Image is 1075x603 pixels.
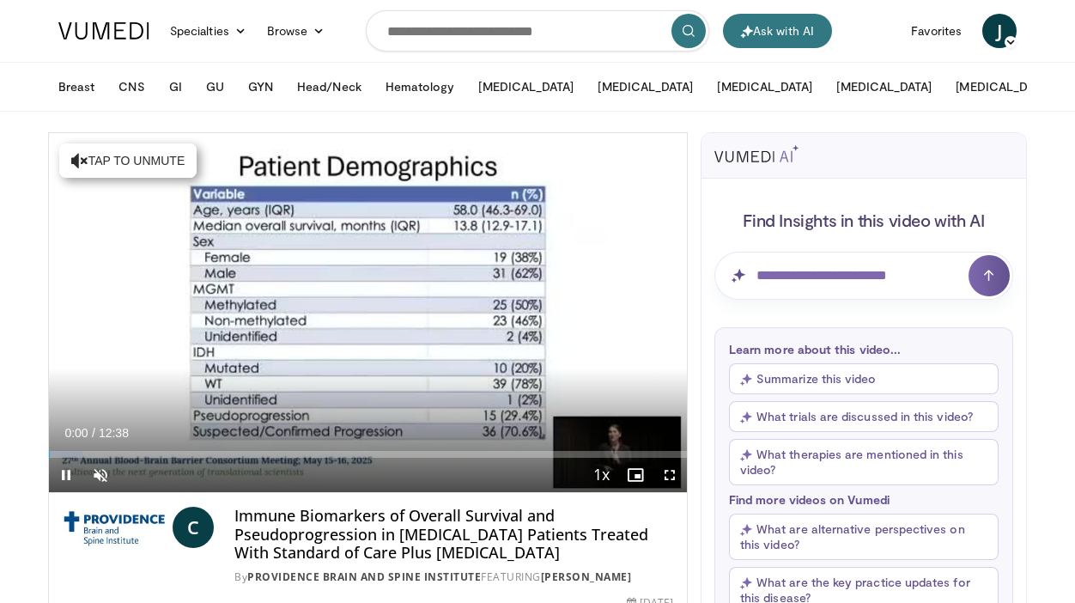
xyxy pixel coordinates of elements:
[247,569,481,584] a: Providence Brain and Spine Institute
[160,14,257,48] a: Specialties
[59,143,197,178] button: Tap to unmute
[49,451,687,458] div: Progress Bar
[99,426,129,440] span: 12:38
[729,401,999,432] button: What trials are discussed in this video?
[64,426,88,440] span: 0:00
[653,458,687,492] button: Fullscreen
[49,133,687,493] video-js: Video Player
[729,342,999,356] p: Learn more about this video...
[196,70,234,104] button: GU
[375,70,465,104] button: Hematology
[714,209,1013,231] h4: Find Insights in this video with AI
[468,70,584,104] button: [MEDICAL_DATA]
[238,70,283,104] button: GYN
[707,70,823,104] button: [MEDICAL_DATA]
[982,14,1017,48] a: J
[173,507,214,548] a: C
[63,507,166,548] img: Providence Brain and Spine Institute
[901,14,972,48] a: Favorites
[584,458,618,492] button: Playback Rate
[729,363,999,394] button: Summarize this video
[826,70,942,104] button: [MEDICAL_DATA]
[49,458,83,492] button: Pause
[723,14,832,48] button: Ask with AI
[58,22,149,40] img: VuMedi Logo
[234,507,673,563] h4: Immune Biomarkers of Overall Survival and Pseudoprogression in [MEDICAL_DATA] Patients Treated Wi...
[729,514,999,560] button: What are alternative perspectives on this video?
[945,70,1061,104] button: [MEDICAL_DATA]
[366,10,709,52] input: Search topics, interventions
[257,14,336,48] a: Browse
[587,70,703,104] button: [MEDICAL_DATA]
[234,569,673,585] div: By FEATURING
[159,70,192,104] button: GI
[714,145,799,162] img: vumedi-ai-logo.svg
[714,252,1013,300] input: Question for AI
[729,439,999,485] button: What therapies are mentioned in this video?
[92,426,95,440] span: /
[618,458,653,492] button: Enable picture-in-picture mode
[83,458,118,492] button: Unmute
[108,70,155,104] button: CNS
[48,70,105,104] button: Breast
[541,569,632,584] a: [PERSON_NAME]
[287,70,372,104] button: Head/Neck
[729,492,999,507] p: Find more videos on Vumedi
